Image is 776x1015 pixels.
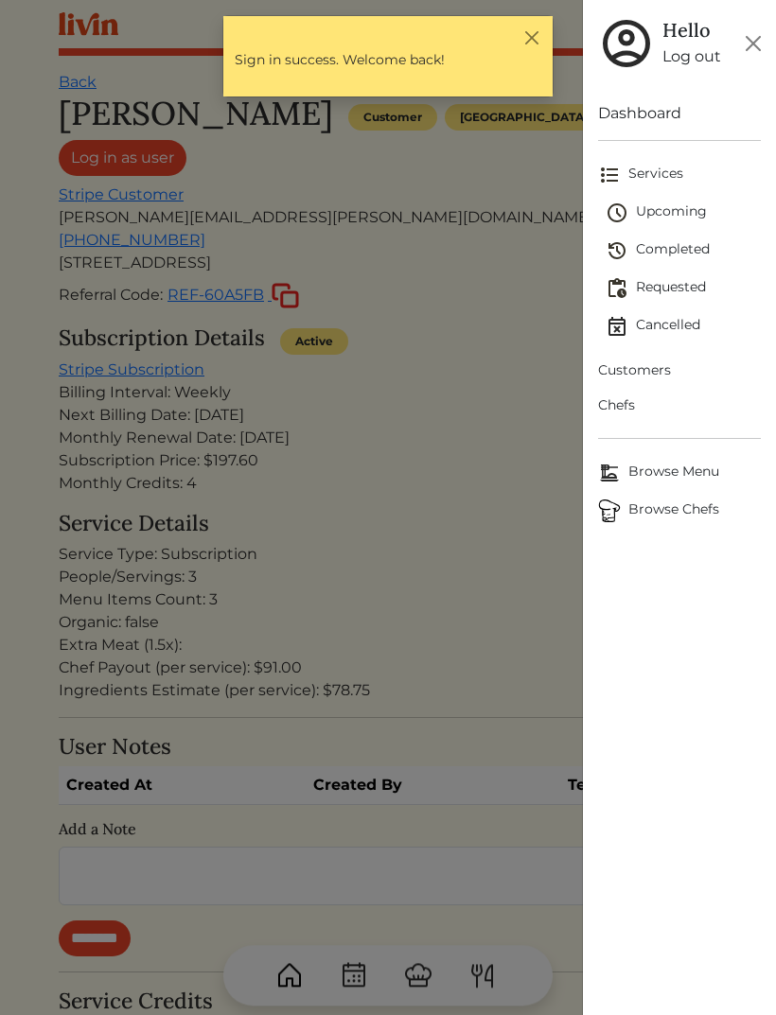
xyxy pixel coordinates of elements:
h5: Hello [662,19,721,42]
a: Browse MenuBrowse Menu [598,454,761,492]
span: Chefs [598,395,761,415]
a: Completed [606,232,761,270]
a: Upcoming [606,194,761,232]
img: pending_actions-fd19ce2ea80609cc4d7bbea353f93e2f363e46d0f816104e4e0650fdd7f915cf.svg [606,277,628,300]
img: event_cancelled-67e280bd0a9e072c26133efab016668ee6d7272ad66fa3c7eb58af48b074a3a4.svg [606,315,628,338]
a: Requested [606,270,761,307]
button: Close [738,28,768,59]
span: Browse Menu [598,462,761,484]
span: Cancelled [606,315,761,338]
a: Dashboard [598,102,761,125]
a: Chefs [598,388,761,423]
a: Cancelled [606,307,761,345]
img: schedule-fa401ccd6b27cf58db24c3bb5584b27dcd8bd24ae666a918e1c6b4ae8c451a22.svg [606,201,628,224]
a: ChefsBrowse Chefs [598,492,761,530]
span: Browse Chefs [598,499,761,522]
a: Customers [598,353,761,388]
span: Customers [598,360,761,380]
img: history-2b446bceb7e0f53b931186bf4c1776ac458fe31ad3b688388ec82af02103cd45.svg [606,239,628,262]
img: Browse Menu [598,462,621,484]
span: Requested [606,277,761,300]
span: Completed [606,239,761,262]
span: Upcoming [606,201,761,224]
p: Sign in success. Welcome back! [235,50,541,70]
button: Close [521,27,541,47]
a: Log out [662,45,721,68]
a: Services [598,156,761,194]
span: Services [598,164,761,186]
img: Browse Chefs [598,499,621,522]
img: format_list_bulleted-ebc7f0161ee23162107b508e562e81cd567eeab2455044221954b09d19068e74.svg [598,164,621,186]
img: user_account-e6e16d2ec92f44fc35f99ef0dc9cddf60790bfa021a6ecb1c896eb5d2907b31c.svg [598,15,655,72]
